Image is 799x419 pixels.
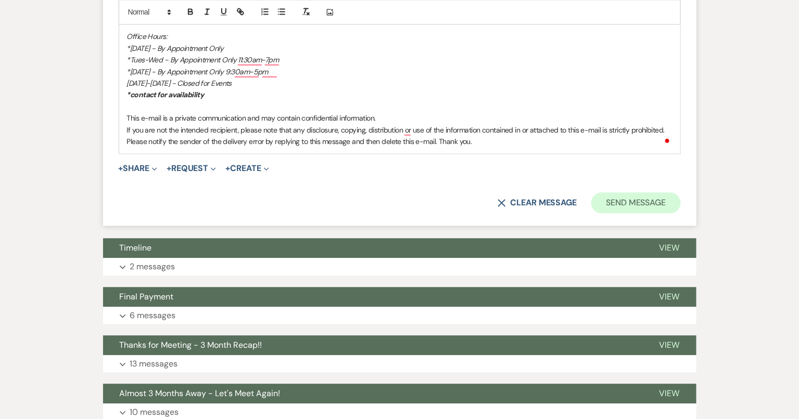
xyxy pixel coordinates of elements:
span: Thanks for Meeting - 3 Month Recap!! [120,339,262,350]
p: 2 messages [130,260,175,273]
em: *[DATE] - By Appointment Only 9:30am-5pm [127,67,269,76]
em: Office Hours: [127,32,168,41]
button: View [643,238,696,258]
span: Timeline [120,242,152,253]
span: + [225,164,230,173]
button: Share [119,164,158,173]
p: If you are not the intended recipient, please note that any disclosure, copying, distribution or ... [127,124,673,148]
button: Thanks for Meeting - 3 Month Recap!! [103,335,643,355]
button: Final Payment [103,287,643,307]
button: Create [225,164,269,173]
button: View [643,287,696,307]
p: 6 messages [130,309,176,322]
button: View [643,384,696,403]
span: View [660,242,680,253]
button: Request [167,164,216,173]
button: Timeline [103,238,643,258]
button: 13 messages [103,355,696,373]
button: Almost 3 Months Away - Let's Meet Again! [103,384,643,403]
p: This e-mail is a private communication and may contain confidential information. [127,112,673,124]
span: + [119,164,123,173]
span: View [660,388,680,399]
em: *[DATE] - By Appointment Only [127,44,224,53]
span: Almost 3 Months Away - Let's Meet Again! [120,388,281,399]
button: Send Message [591,192,680,213]
em: [DATE]-[DATE] - Closed for Events [127,78,232,88]
em: *Tues-Wed - By Appointment Only 11:30am-7pm [127,55,279,64]
button: 6 messages [103,307,696,324]
button: 2 messages [103,258,696,276]
p: 10 messages [130,405,179,419]
span: View [660,339,680,350]
span: View [660,291,680,302]
span: + [167,164,171,173]
span: Final Payment [120,291,174,302]
p: 13 messages [130,357,178,371]
button: View [643,335,696,355]
button: Clear message [498,199,577,207]
em: *contact for availability [127,90,204,99]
